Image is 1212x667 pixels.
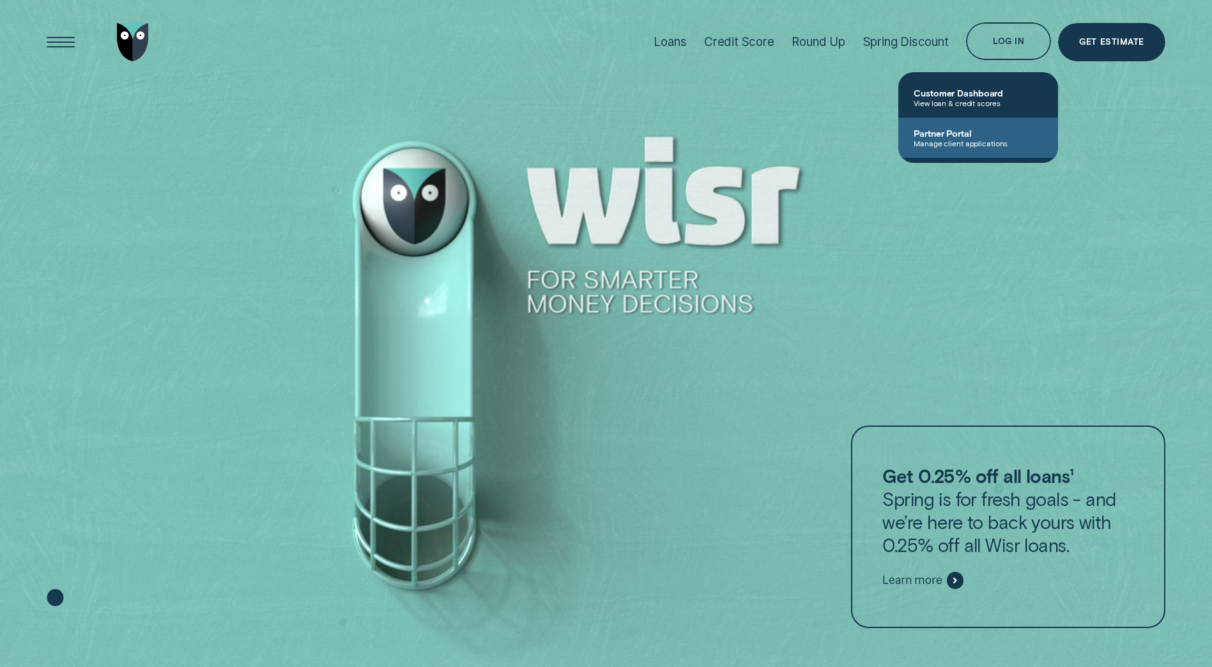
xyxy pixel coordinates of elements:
a: Get Estimate [1058,23,1165,61]
div: Round Up [792,34,845,49]
div: Loans [654,34,686,49]
span: View loan & credit scores [914,98,1043,107]
div: Credit Score [704,34,774,49]
span: Partner Portal [914,128,1043,139]
a: Customer DashboardView loan & credit scores [898,77,1058,118]
a: Partner PortalManage client applications [898,118,1058,158]
img: Wisr [117,23,149,61]
span: Learn more [882,573,942,587]
button: Log in [966,22,1051,61]
div: Spring Discount [863,34,949,49]
strong: Get 0.25% off all loans¹ [882,464,1073,487]
a: Get 0.25% off all loans¹Spring is for fresh goals - and we’re here to back yours with 0.25% off a... [851,425,1165,627]
span: Customer Dashboard [914,88,1043,98]
p: Spring is for fresh goals - and we’re here to back yours with 0.25% off all Wisr loans. [882,464,1133,556]
span: Manage client applications [914,139,1043,148]
button: Open Menu [42,23,80,61]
